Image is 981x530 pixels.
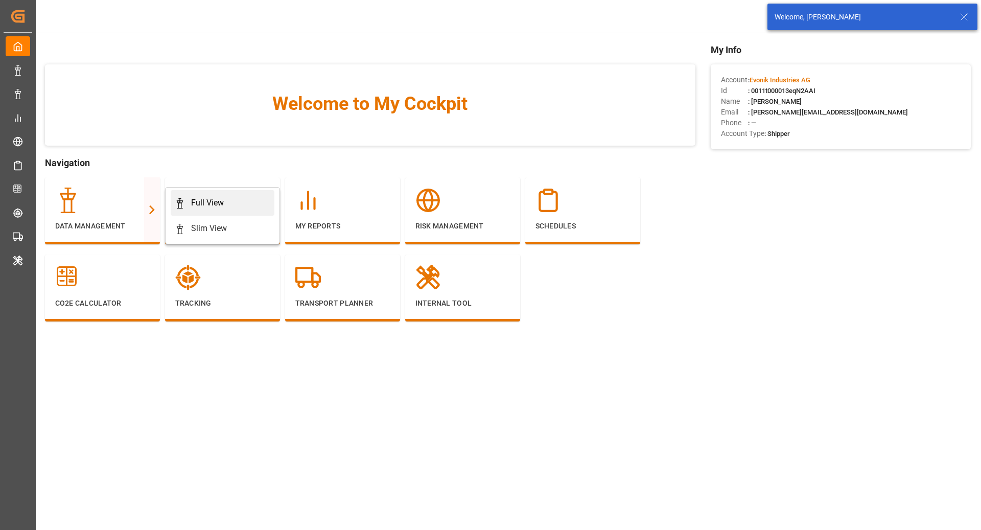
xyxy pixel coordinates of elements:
span: Phone [721,118,748,128]
span: Name [721,96,748,107]
span: Email [721,107,748,118]
p: Schedules [535,221,630,232]
p: Tracking [175,298,270,309]
span: : [PERSON_NAME][EMAIL_ADDRESS][DOMAIN_NAME] [748,108,908,116]
a: Slim View [171,216,274,241]
span: Navigation [45,156,695,170]
div: Slim View [191,222,227,235]
a: Full View [171,190,274,216]
span: Account [721,75,748,85]
span: : Shipper [764,130,790,137]
span: Evonik Industries AG [750,76,810,84]
div: Full View [191,197,224,209]
p: Transport Planner [295,298,390,309]
p: Internal Tool [415,298,510,309]
span: Welcome to My Cockpit [65,90,675,118]
p: Data Management [55,221,150,232]
span: : [748,76,810,84]
p: Risk Management [415,221,510,232]
span: : — [748,119,756,127]
div: Welcome, [PERSON_NAME] [775,12,950,22]
span: My Info [711,43,971,57]
p: CO2e Calculator [55,298,150,309]
span: : 0011t000013eqN2AAI [748,87,815,95]
span: Id [721,85,748,96]
span: Account Type [721,128,764,139]
span: : [PERSON_NAME] [748,98,802,105]
p: My Reports [295,221,390,232]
